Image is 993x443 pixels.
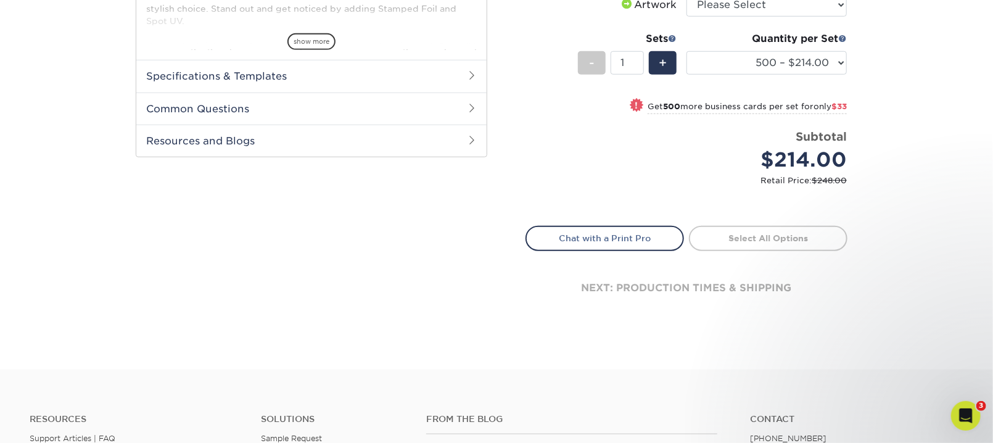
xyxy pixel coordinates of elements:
h2: Common Questions [136,93,487,125]
strong: Subtotal [796,130,847,143]
span: $33 [831,102,847,111]
h2: Specifications & Templates [136,60,487,92]
h2: Resources and Blogs [136,125,487,157]
span: + [659,54,667,72]
span: show more [287,33,336,50]
div: next: production times & shipping [525,251,847,325]
span: 3 [976,401,986,411]
div: Sets [578,31,677,46]
a: Contact [751,414,963,424]
a: [PHONE_NUMBER] [751,434,827,443]
span: $248.00 [812,176,847,185]
h4: From the Blog [426,414,717,424]
a: Select All Options [689,226,847,250]
a: Sample Request [261,434,322,443]
a: Chat with a Print Pro [525,226,684,250]
h4: Resources [30,414,242,424]
h4: Solutions [261,414,408,424]
div: Quantity per Set [686,31,847,46]
span: ! [635,99,638,112]
span: - [589,54,595,72]
small: Retail Price: [535,175,847,186]
strong: 500 [663,102,680,111]
iframe: Intercom live chat [951,401,981,431]
span: only [814,102,847,111]
div: $214.00 [696,145,847,175]
small: Get more business cards per set for [648,102,847,114]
